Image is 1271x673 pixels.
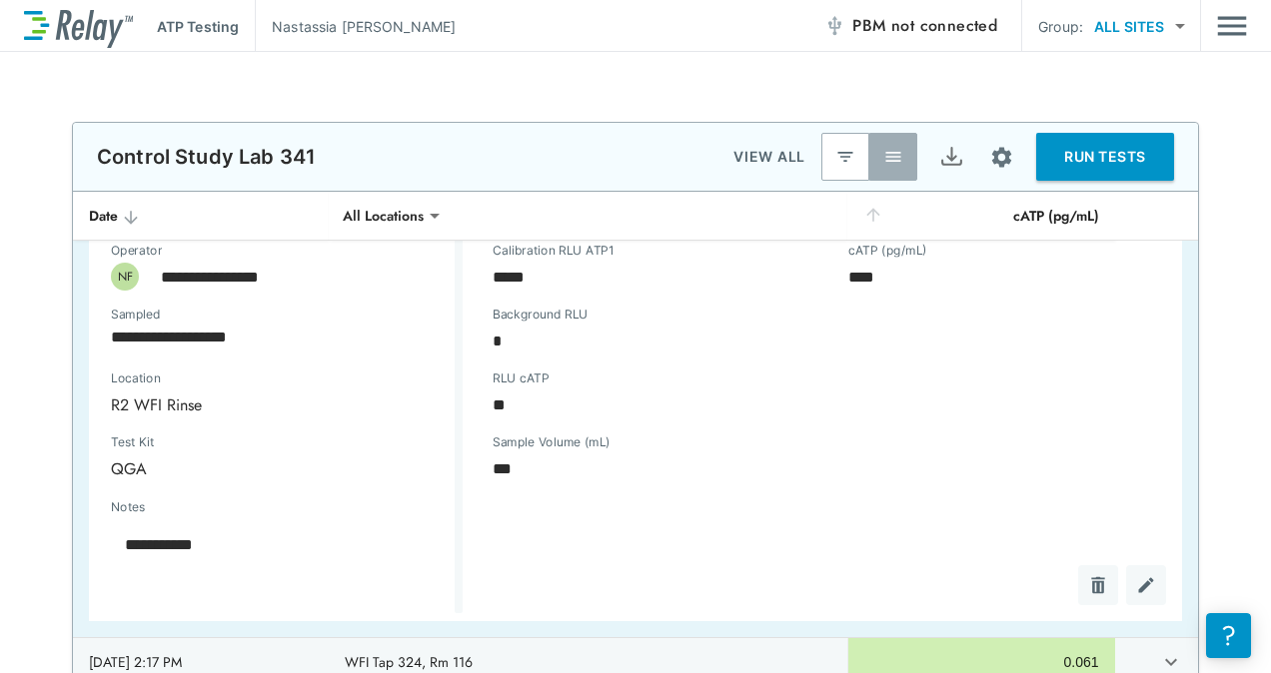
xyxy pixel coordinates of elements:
div: 0.061 [864,652,1098,672]
label: RLU cATP [493,371,549,385]
label: Sample Volume (mL) [493,435,611,449]
span: PBM [852,12,997,40]
p: ATP Testing [157,16,239,37]
div: NF [111,263,139,291]
iframe: Resource center [1206,613,1251,658]
div: [DATE] 2:17 PM [89,652,313,672]
div: All Locations [329,196,438,236]
label: Operator [111,244,162,258]
p: Group: [1038,16,1083,37]
label: cATP (pg/mL) [848,244,927,258]
img: Export Icon [939,145,964,170]
div: QGA [97,448,299,488]
button: Edit test [1126,565,1166,605]
th: Date [73,192,329,241]
button: PBM not connected [816,6,1005,46]
button: Export [927,133,975,181]
label: Test Kit [111,435,263,449]
div: cATP (pg/mL) [863,204,1098,228]
img: View All [883,147,903,167]
button: Site setup [975,131,1028,184]
label: Calibration RLU ATP1 [493,244,614,258]
input: Choose date, selected date is Aug 28, 2025 [97,317,421,356]
img: LuminUltra Relay [24,5,133,48]
label: Sampled [111,308,161,322]
button: RUN TESTS [1036,133,1174,181]
p: Nastassia [PERSON_NAME] [272,16,456,37]
label: Background RLU [493,308,588,322]
div: R2 WFI Rinse [97,384,435,424]
img: Settings Icon [989,145,1014,170]
img: Offline Icon [824,16,844,36]
img: Latest [835,147,855,167]
label: Location [111,371,365,385]
span: not connected [891,14,997,37]
img: Edit test [1136,575,1156,595]
label: Notes [111,500,145,514]
button: Main menu [1217,7,1247,45]
p: VIEW ALL [733,145,805,169]
img: Drawer Icon [1217,7,1247,45]
p: Control Study Lab 341 [97,145,316,169]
